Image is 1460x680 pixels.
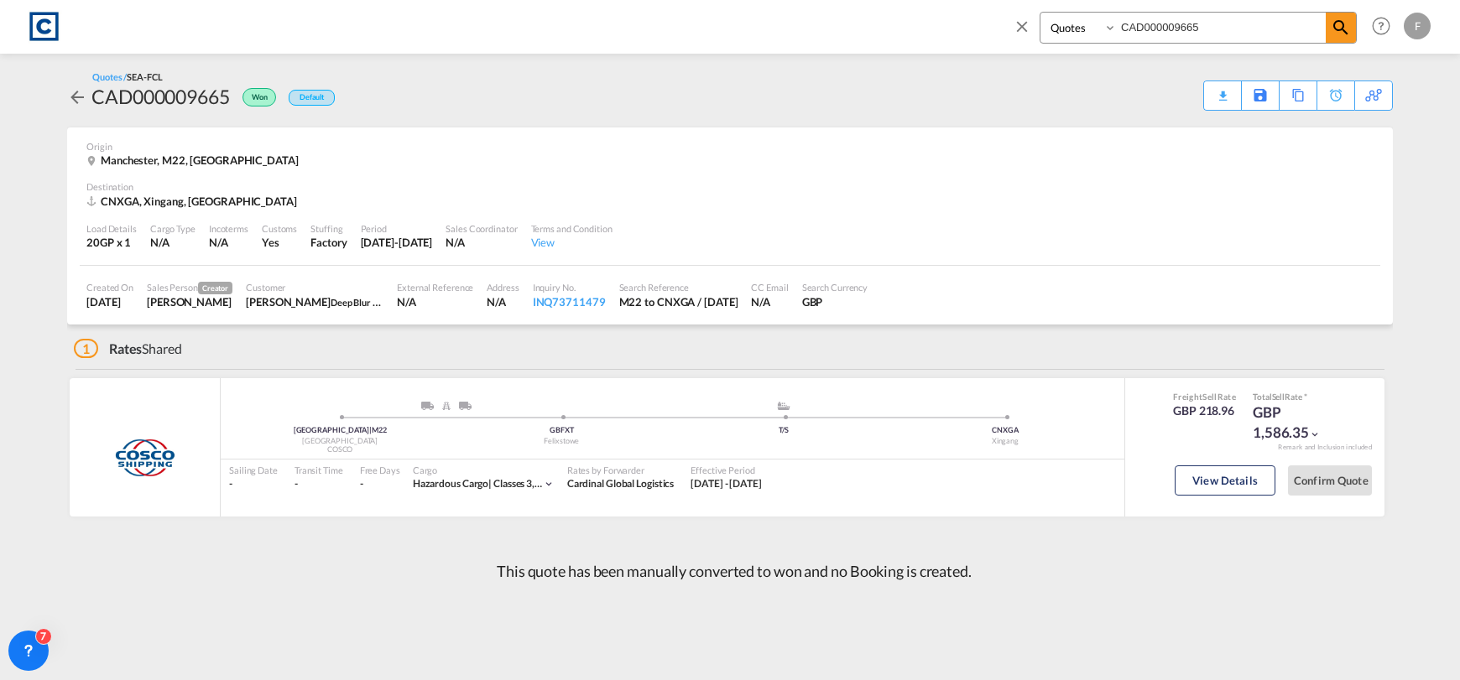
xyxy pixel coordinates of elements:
div: Yes [262,235,297,250]
div: M22 to CNXGA / 8 Sep 2025 [619,294,738,309]
div: N/A [487,294,519,309]
img: ROAD [421,402,434,410]
div: N/A [209,235,228,250]
div: Won [230,83,280,110]
span: icon-magnify [1326,13,1356,43]
span: Sell [1272,392,1285,402]
span: icon-close [1013,12,1040,52]
div: Help [1367,12,1404,42]
div: Quotes /SEA-FCL [92,70,163,83]
img: COSCO [113,437,175,479]
div: - [229,477,278,491]
div: External Reference [397,281,473,293]
div: Pickup ModeService Type Greater Manchester, England,TruckRail; Truck [340,402,561,418]
div: - [295,477,343,491]
span: Sell [1202,392,1217,402]
span: Deep Blur Logistics [331,295,408,309]
div: Customs [262,222,297,235]
span: | [488,477,492,490]
md-icon: icon-chevron-down [543,478,555,490]
div: 20GP x 1 [86,235,137,250]
div: Michael Warren [246,294,383,309]
div: [GEOGRAPHIC_DATA] [229,436,451,447]
span: M22 [372,425,387,434]
div: CNXGA, Xingang, Asia Pacific [86,194,301,209]
div: Incoterms [209,222,248,235]
div: Cardinal Global Logistics [567,477,675,491]
span: [DATE] - [DATE] [691,477,762,490]
span: Rates [109,340,143,356]
span: [GEOGRAPHIC_DATA] [294,425,372,434]
div: N/A [150,235,196,250]
div: classes 3,6,8,9 & 2.1 [413,477,543,491]
div: 01 Sep 2025 - 30 Sep 2025 [691,477,762,491]
div: N/A [446,235,517,250]
div: Sales Coordinator [446,222,517,235]
div: Shared [74,340,182,358]
div: Remark and Inclusion included [1265,443,1384,452]
div: Felixstowe [451,436,672,447]
div: Factory Stuffing [310,235,347,250]
div: Free Days [360,464,400,476]
md-icon: icon-arrow-left [67,87,87,107]
div: Destination [86,180,1374,193]
span: 1 [74,339,98,358]
md-icon: icon-close [1013,17,1031,35]
div: 9 Sep 2025 [86,294,133,309]
div: GBP 1,586.35 [1253,402,1337,443]
div: F [1404,13,1431,39]
img: 1fdb9190129311efbfaf67cbb4249bed.jpeg [25,8,63,45]
span: Help [1367,12,1395,40]
div: Quote PDF is not available at this time [1212,81,1233,96]
div: Xingang [894,436,1116,447]
img: RAIL [442,402,451,410]
div: 30 Sep 2025 [361,235,433,250]
div: GBP [802,294,868,309]
span: Manchester, M22, [GEOGRAPHIC_DATA] [101,153,299,167]
div: CNXGA [894,425,1116,436]
div: Stuffing [310,222,347,235]
div: CC Email [751,281,788,293]
div: COSCO [229,444,451,455]
div: icon-arrow-left [67,83,91,110]
div: CAD000009665 [91,83,230,110]
md-icon: icon-chevron-down [1309,428,1321,440]
md-icon: icon-magnify [1331,18,1351,38]
div: N/A [751,294,788,309]
span: SEA-FCL [127,71,162,82]
div: Period [361,222,433,235]
span: Won [252,92,272,108]
div: Cargo [413,464,555,476]
input: Enter Quotation Number [1117,13,1326,42]
div: Rates by Forwarder [567,464,675,476]
div: N/A [397,294,473,309]
span: Hazardous Cargo [413,477,493,490]
div: Transit Time [295,464,343,476]
div: Sales Person [147,281,232,294]
span: Creator [198,282,232,294]
div: Effective Period [691,464,762,476]
div: - [360,477,363,491]
span: Cardinal Global Logistics [567,477,675,490]
div: T/S [673,425,894,436]
button: Confirm Quote [1288,465,1372,496]
div: INQ73711479 [533,294,606,309]
img: ROAD [459,402,472,410]
div: Customer [246,281,383,293]
md-icon: icon-download [1212,84,1233,96]
div: Freight Rate [1173,391,1236,402]
div: Inquiry No. [533,281,606,293]
div: Manchester, M22, United Kingdom [86,153,303,168]
div: View [531,235,613,250]
div: Total Rate [1253,391,1337,402]
div: Search Currency [802,281,868,293]
div: Load Details [86,222,137,235]
button: View Details [1175,465,1275,496]
div: Cargo Type [150,222,196,235]
div: Origin [86,140,1374,153]
div: Lynsey Heaton [147,294,232,309]
div: Terms and Condition [531,222,613,235]
div: Default [289,90,335,106]
span: Subject to Remarks [1302,392,1307,402]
